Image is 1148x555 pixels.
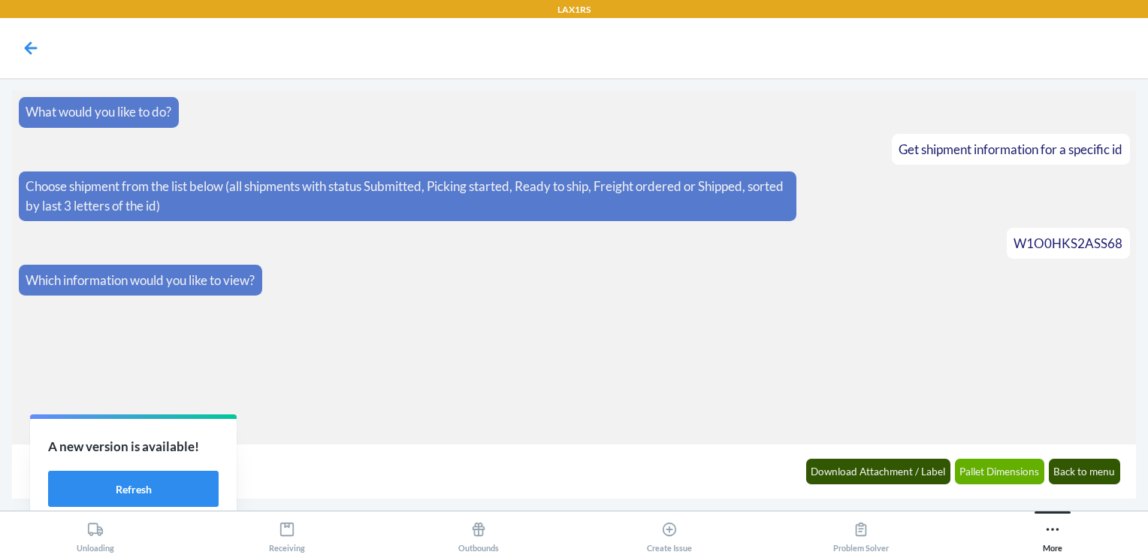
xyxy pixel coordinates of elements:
[269,515,305,553] div: Receiving
[1049,459,1121,484] button: Back to menu
[833,515,889,553] div: Problem Solver
[1043,515,1062,553] div: More
[382,511,574,553] button: Outbounds
[26,177,789,215] p: Choose shipment from the list below (all shipments with status Submitted, Picking started, Ready ...
[557,3,591,17] p: LAX1RS
[574,511,766,553] button: Create Issue
[899,141,1122,157] span: Get shipment information for a specific id
[1014,235,1122,251] span: W1O0HKS2ASS68
[26,271,255,290] p: Which information would you like to view?
[647,515,692,553] div: Create Issue
[806,459,951,484] button: Download Attachment / Label
[77,515,114,553] div: Unloading
[956,511,1148,553] button: More
[192,511,383,553] button: Receiving
[48,437,219,456] p: A new version is available!
[26,102,171,122] p: What would you like to do?
[48,471,219,507] button: Refresh
[955,459,1045,484] button: Pallet Dimensions
[458,515,499,553] div: Outbounds
[766,511,957,553] button: Problem Solver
